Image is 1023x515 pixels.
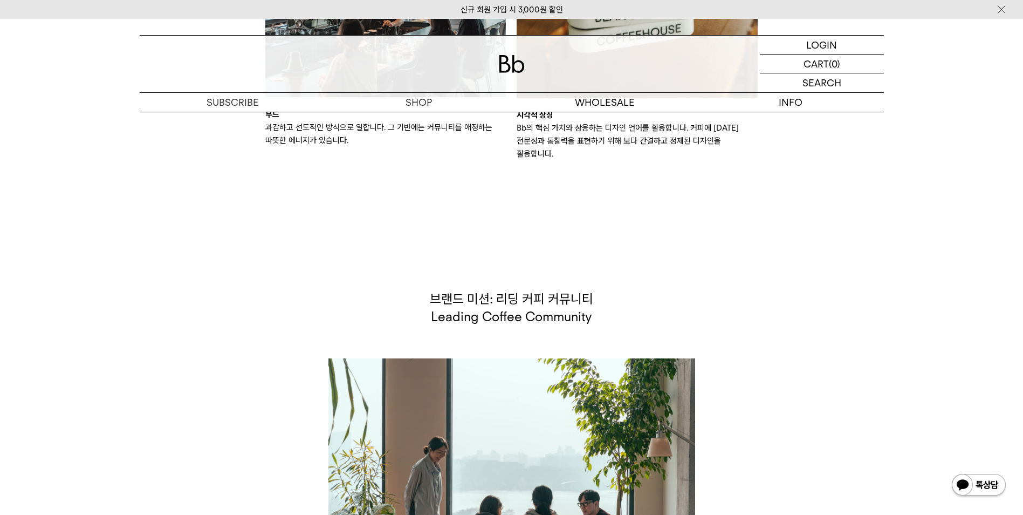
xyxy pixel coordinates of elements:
[806,36,837,54] p: LOGIN
[951,473,1007,499] img: 카카오톡 채널 1:1 채팅 버튼
[328,290,695,326] p: 브랜드 미션: 리딩 커피 커뮤니티 Leading Coffee Community
[461,5,563,15] a: 신규 회원 가입 시 3,000원 할인
[140,93,326,112] a: SUBSCRIBE
[802,73,841,92] p: SEARCH
[517,121,758,160] p: Bb의 핵심 가치와 상응하는 디자인 언어를 활용합니다. 커피에 [DATE] 전문성과 통찰력을 표현하기 위해 보다 간결하고 정제된 디자인을 활용합니다.
[829,55,840,73] p: (0)
[265,121,506,147] p: 과감하고 선도적인 방식으로 일합니다. 그 기반에는 커뮤니티를 애정하는 따뜻한 에너지가 있습니다.
[499,55,525,73] img: 로고
[265,108,506,121] p: 무드
[698,93,884,112] p: INFO
[517,109,758,121] p: 시각적 상징
[760,36,884,55] a: LOGIN
[326,93,512,112] a: SHOP
[804,55,829,73] p: CART
[512,93,698,112] p: WHOLESALE
[760,55,884,73] a: CART (0)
